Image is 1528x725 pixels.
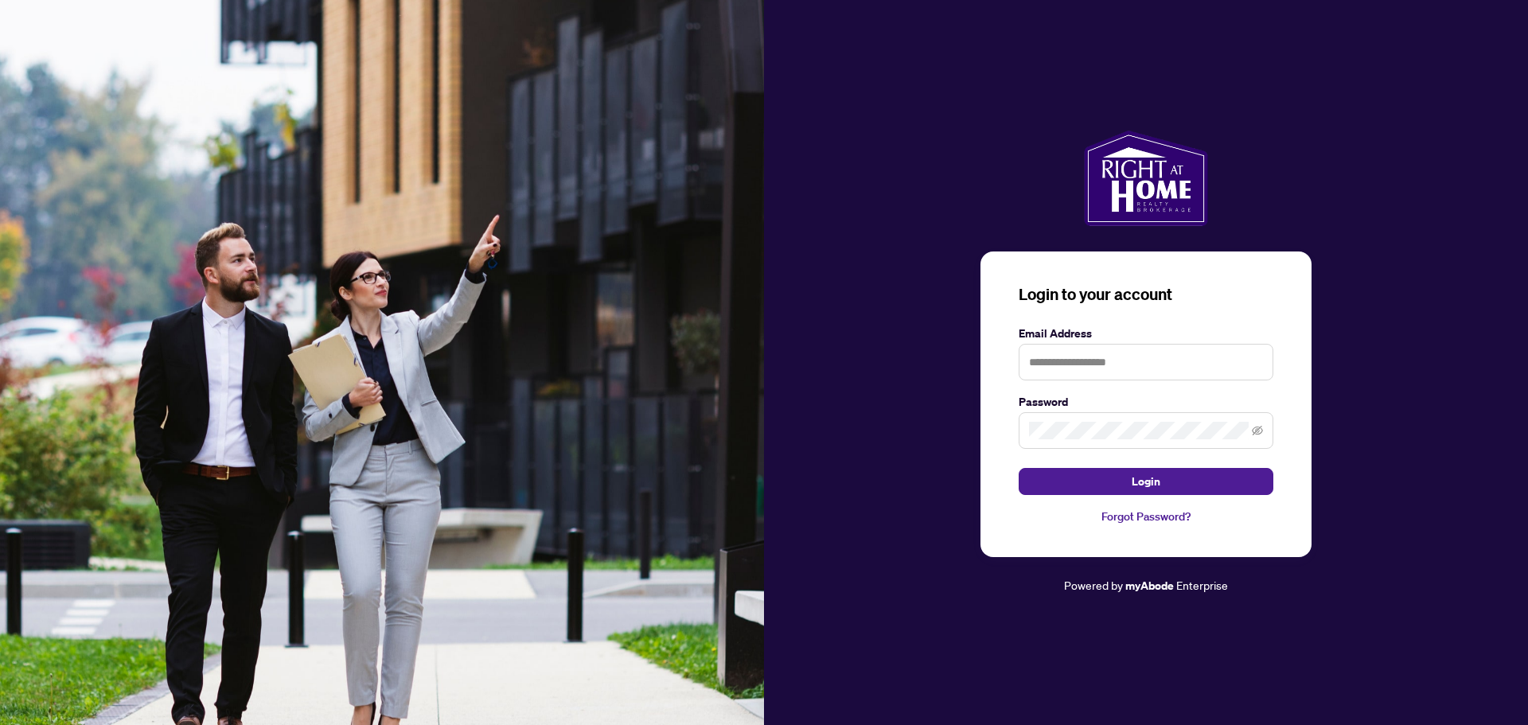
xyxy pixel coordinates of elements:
button: Login [1019,468,1273,495]
label: Email Address [1019,325,1273,342]
a: Forgot Password? [1019,508,1273,525]
span: Enterprise [1176,578,1228,592]
span: Login [1132,469,1160,494]
img: ma-logo [1084,131,1207,226]
span: Powered by [1064,578,1123,592]
label: Password [1019,393,1273,411]
span: eye-invisible [1252,425,1263,436]
a: myAbode [1125,577,1174,594]
h3: Login to your account [1019,283,1273,306]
